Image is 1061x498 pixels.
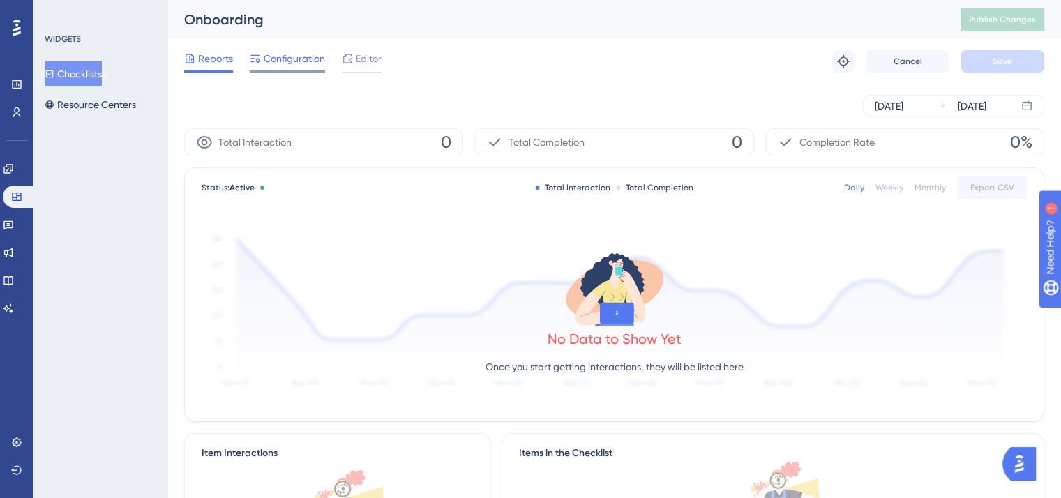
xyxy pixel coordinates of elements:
[957,176,1027,199] button: Export CSV
[844,182,864,193] div: Daily
[509,134,585,151] span: Total Completion
[548,329,682,349] div: No Data to Show Yet
[97,7,101,18] div: 1
[875,182,903,193] div: Weekly
[184,10,926,29] div: Onboarding
[616,182,693,193] div: Total Completion
[1010,131,1032,153] span: 0%
[45,92,136,117] button: Resource Centers
[202,182,255,193] span: Status:
[486,359,744,375] p: Once you start getting interactions, they will be listed here
[961,8,1044,31] button: Publish Changes
[970,182,1014,193] span: Export CSV
[202,445,278,462] div: Item Interactions
[45,33,81,45] div: WIDGETS
[993,56,1012,67] span: Save
[732,131,742,153] span: 0
[356,50,382,67] span: Editor
[961,50,1044,73] button: Save
[958,98,986,114] div: [DATE]
[229,183,255,193] span: Active
[535,182,610,193] div: Total Interaction
[915,182,946,193] div: Monthly
[218,134,292,151] span: Total Interaction
[875,98,903,114] div: [DATE]
[799,134,875,151] span: Completion Rate
[969,14,1036,25] span: Publish Changes
[441,131,451,153] span: 0
[264,50,325,67] span: Configuration
[866,50,949,73] button: Cancel
[33,3,87,20] span: Need Help?
[45,61,102,86] button: Checklists
[1002,443,1044,485] iframe: UserGuiding AI Assistant Launcher
[894,56,922,67] span: Cancel
[198,50,233,67] span: Reports
[519,445,1027,462] div: Items in the Checklist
